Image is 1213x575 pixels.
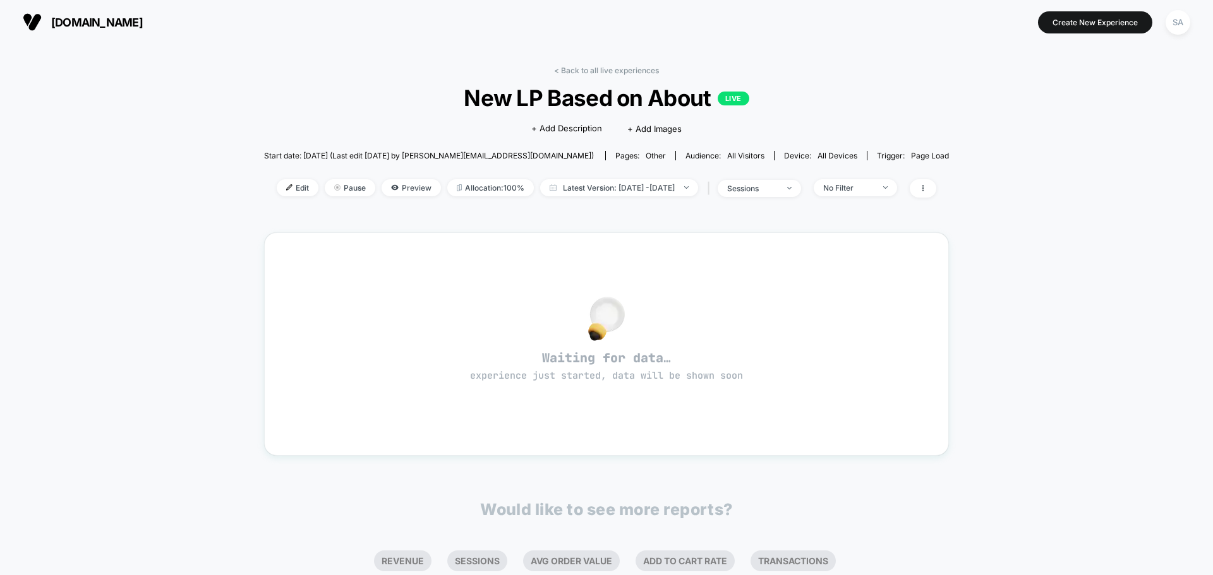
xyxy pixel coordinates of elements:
div: sessions [727,184,778,193]
a: < Back to all live experiences [554,66,659,75]
img: no_data [588,297,625,341]
img: end [684,186,689,189]
li: Revenue [374,550,431,571]
span: All Visitors [727,151,764,160]
span: Pause [325,179,375,196]
span: Page Load [911,151,949,160]
li: Avg Order Value [523,550,620,571]
span: + Add Images [627,124,682,134]
span: [DOMAIN_NAME] [51,16,143,29]
span: Waiting for data… [287,350,926,382]
span: Allocation: 100% [447,179,534,196]
button: SA [1162,9,1194,35]
span: New LP Based on About [298,85,914,111]
button: Create New Experience [1038,11,1152,33]
div: Trigger: [877,151,949,160]
span: | [704,179,718,198]
img: end [787,187,792,189]
span: Preview [382,179,441,196]
img: Visually logo [23,13,42,32]
span: Edit [277,179,318,196]
li: Sessions [447,550,507,571]
span: Device: [774,151,867,160]
span: Latest Version: [DATE] - [DATE] [540,179,698,196]
li: Add To Cart Rate [636,550,735,571]
img: end [334,184,341,191]
p: Would like to see more reports? [480,500,733,519]
div: SA [1166,10,1190,35]
span: + Add Description [531,122,602,135]
div: Audience: [685,151,764,160]
img: rebalance [457,184,462,191]
span: all devices [818,151,857,160]
li: Transactions [751,550,836,571]
img: edit [286,184,293,191]
img: end [883,186,888,189]
span: other [646,151,666,160]
button: [DOMAIN_NAME] [19,12,147,32]
span: Start date: [DATE] (Last edit [DATE] by [PERSON_NAME][EMAIL_ADDRESS][DOMAIN_NAME]) [264,151,594,160]
p: LIVE [718,92,749,105]
span: experience just started, data will be shown soon [470,369,743,382]
img: calendar [550,184,557,191]
div: No Filter [823,183,874,193]
div: Pages: [615,151,666,160]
